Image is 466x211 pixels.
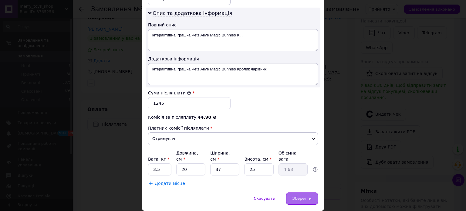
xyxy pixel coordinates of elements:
label: Ширина, см [210,151,230,162]
label: Сума післяплати [148,90,191,95]
span: Зберегти [292,196,312,201]
span: Платник комісії післяплати [148,126,209,131]
label: Висота, см [244,157,272,162]
div: Комісія за післяплату: [148,114,318,120]
div: Об'ємна вага [279,150,308,162]
span: 44.90 ₴ [198,115,216,120]
div: Додаткова інформація [148,56,318,62]
label: Довжина, см [176,151,198,162]
span: Скасувати [254,196,275,201]
label: Вага, кг [148,157,169,162]
textarea: Інтерактивна іграшка Pets Alive Magic Bunnies Кролик чарівник [148,63,318,85]
span: Додати місце [155,181,185,186]
textarea: Інтерактивна іграшка Pets Alive Magic Bunnies К... [148,29,318,51]
span: Опис та додаткова інформація [153,10,232,16]
span: Отримувач [148,132,318,145]
div: Повний опис [148,22,318,28]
